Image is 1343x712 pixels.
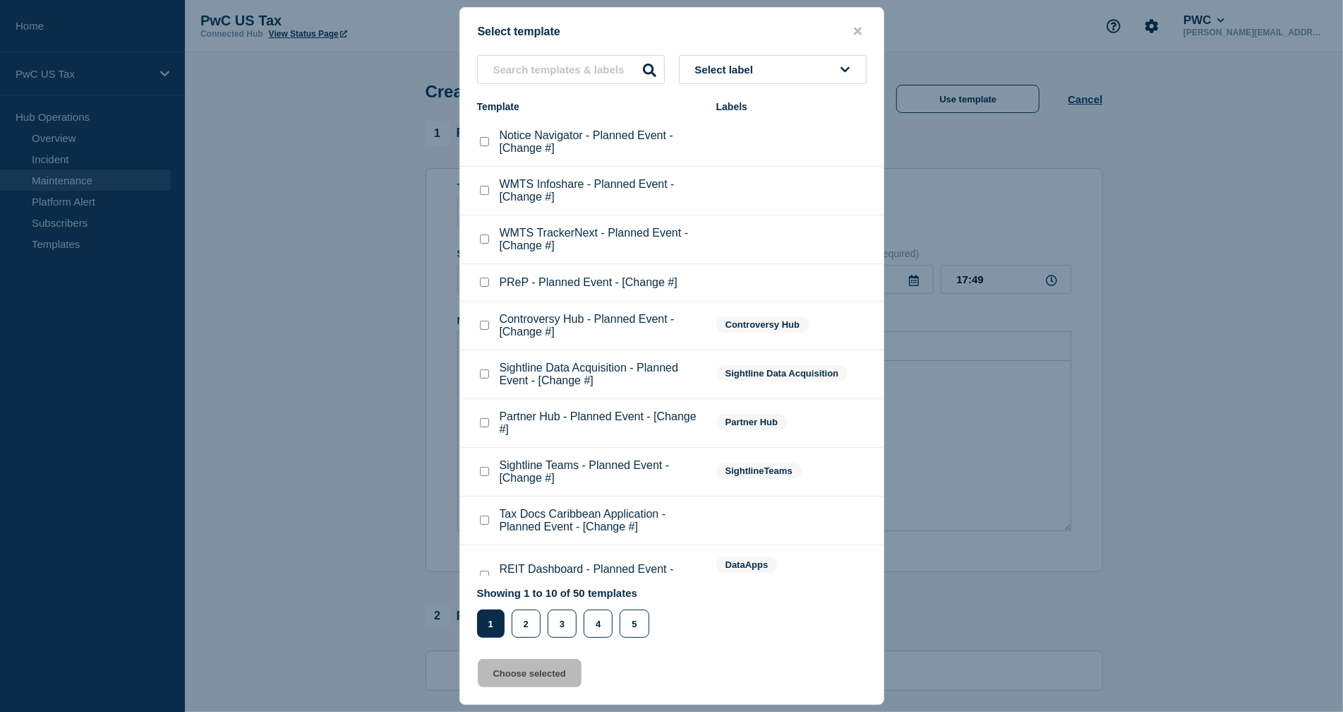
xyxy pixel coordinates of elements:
button: Select label [679,55,867,84]
span: Select label [695,64,759,76]
p: Partner Hub - Planned Event - [Change #] [500,410,702,436]
button: 2 [512,610,541,638]
input: Sightline Data Acquisition - Planned Event - [Change #] checkbox [480,369,489,379]
input: Partner Hub - Planned Event - [Change #] checkbox [480,418,489,427]
p: REIT Dashboard - Planned Event - [Change #] [500,563,702,588]
input: WMTS TrackerNext - Planned Event - [Change #] checkbox [480,235,489,244]
p: Tax Docs Caribbean Application - Planned Event - [Change #] [500,508,702,533]
span: DataApps [716,557,778,573]
div: Labels [716,101,867,112]
p: Notice Navigator - Planned Event - [Change #] [500,129,702,155]
p: WMTS TrackerNext - Planned Event - [Change #] [500,227,702,252]
button: 1 [477,610,505,638]
input: Tax Docs Caribbean Application - Planned Event - [Change #] checkbox [480,516,489,525]
p: Sightline Teams - Planned Event - [Change #] [500,459,702,485]
input: PReP - Planned Event - [Change #] checkbox [480,278,489,287]
span: Partner Hub [716,414,787,430]
button: 3 [548,610,577,638]
button: close button [850,25,866,38]
input: Notice Navigator - Planned Event - [Change #] checkbox [480,137,489,146]
input: Controversy Hub - Planned Event - [Change #] checkbox [480,321,489,330]
input: REIT Dashboard - Planned Event - [Change #] checkbox [480,571,489,580]
span: SightlineTeams [716,463,802,479]
span: Sightline Data Acquisition [716,365,848,381]
div: Template [477,101,702,112]
input: WMTS Infoshare - Planned Event - [Change #] checkbox [480,186,489,195]
button: 4 [584,610,613,638]
button: 5 [620,610,649,638]
p: Controversy Hub - Planned Event - [Change #] [500,313,702,338]
input: Search templates & labels [477,55,665,84]
p: Showing 1 to 10 of 50 templates [477,587,656,599]
div: Select template [460,25,884,38]
button: Choose selected [478,659,582,687]
p: Sightline Data Acquisition - Planned Event - [Change #] [500,362,702,387]
span: Controversy Hub [716,316,809,333]
p: PReP - Planned Event - [Change #] [500,276,677,289]
p: WMTS Infoshare - Planned Event - [Change #] [500,178,702,203]
input: Sightline Teams - Planned Event - [Change #] checkbox [480,467,489,476]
